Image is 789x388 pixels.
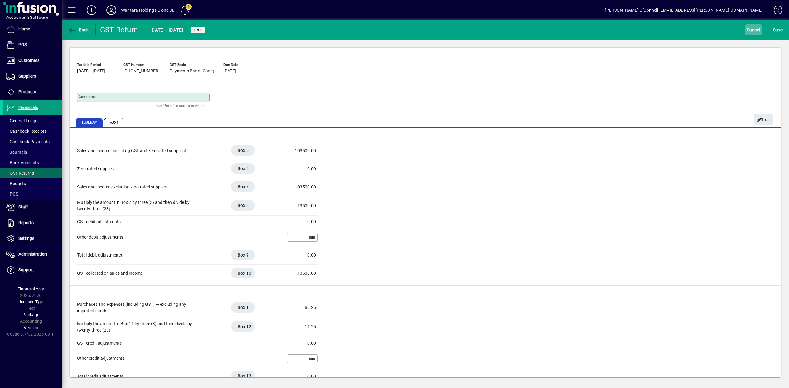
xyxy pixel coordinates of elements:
button: Back [67,24,90,35]
span: POS [18,42,27,47]
a: Cashbook Payments [3,136,62,147]
span: Due Date [223,63,260,67]
div: GST credit adjustments [77,340,200,346]
span: GST Returns [6,171,34,176]
span: Home [18,26,30,31]
div: 11.25 [285,324,316,330]
button: Cancel [745,24,762,35]
div: Sales and income excluding zero-rated supplies [77,184,200,190]
div: [PERSON_NAME] O''Connell [EMAIL_ADDRESS][PERSON_NAME][DOMAIN_NAME] [605,5,763,15]
div: Multiply the amount in Box 7 by three (3) and then divide by twenty-three (23) [77,199,200,212]
span: Licensee Type [18,299,44,304]
div: GST collected on sales and income [77,270,200,277]
span: Box 10 [238,270,251,276]
a: Budgets [3,178,62,189]
span: Customers [18,58,39,63]
span: [DATE] [223,69,236,74]
span: GST Number [123,63,160,67]
div: 0.00 [285,166,316,172]
button: Add [82,5,101,16]
a: General Ledger [3,115,62,126]
div: 103500.00 [285,148,316,154]
div: [DATE] - [DATE] [150,25,183,35]
span: Box 12 [238,324,251,330]
a: Cashbook Receipts [3,126,62,136]
span: Payments Basis (Cash) [170,69,214,74]
span: General Ledger [6,118,39,123]
span: Cashbook Receipts [6,129,47,134]
span: Box 9 [238,252,249,258]
span: Budgets [6,181,26,186]
span: Version [24,325,38,330]
div: Total credit adjustments [77,373,200,380]
a: Settings [3,231,62,246]
span: Box 5 [238,147,249,153]
span: Box 11 [238,304,251,310]
div: Total debit adjustments [77,252,200,258]
div: 86.25 [285,304,316,311]
span: Settings [18,236,34,241]
span: Support [18,267,34,272]
a: Journals [3,147,62,157]
span: ave [773,25,783,35]
a: POS [3,37,62,53]
span: Cashbook Payments [6,139,50,144]
div: Wantara Holdings Clone JB [121,5,175,15]
span: Administration [18,252,47,257]
a: Knowledge Base [769,1,781,21]
span: Cancel [747,25,760,35]
div: Purchases and expenses (including GST) — excluding any imported goods [77,301,200,314]
a: POS [3,189,62,199]
div: 0.00 [285,373,316,380]
span: GST Basis [170,63,214,67]
span: Edit [757,115,770,125]
span: Staff [18,204,28,209]
span: POS [6,192,18,196]
div: 0.00 [285,252,316,258]
span: Box 13 [238,373,251,379]
button: Profile [101,5,121,16]
div: Zero-rated supplies [77,166,200,172]
button: Save [771,24,784,35]
div: 0.00 [285,340,316,346]
span: Summary [76,118,103,127]
div: 13500.00 [285,270,316,277]
span: Taxable Period [77,63,114,67]
span: Open [193,28,203,32]
span: Financials [18,105,38,110]
a: Products [3,84,62,100]
span: Box 8 [238,202,249,208]
span: Products [18,89,36,94]
span: Reports [18,220,34,225]
span: Audit [104,118,125,127]
a: Home [3,22,62,37]
span: [PHONE_NUMBER] [123,69,160,74]
a: Bank Accounts [3,157,62,168]
span: [DATE] - [DATE] [77,69,105,74]
span: Bank Accounts [6,160,39,165]
div: Other debit adjustments [77,234,200,240]
a: GST Returns [3,168,62,178]
button: Edit [754,114,773,125]
span: Journals [6,150,27,155]
span: Package [22,312,39,317]
span: Suppliers [18,74,36,79]
a: Customers [3,53,62,68]
mat-label: Comments [79,95,96,99]
span: Back [68,27,89,32]
span: Box 7 [238,184,249,190]
div: Other credit adjustments [77,355,200,362]
div: Sales and income (including GST and zero-rated supplies) [77,148,200,154]
div: 13500.00 [285,203,316,209]
div: GST debit adjustments [77,219,200,225]
div: GST Return [100,25,138,35]
div: 0.00 [285,219,316,225]
span: Financial Year [18,286,44,291]
span: Box 6 [238,165,249,172]
a: Suppliers [3,69,62,84]
a: Support [3,262,62,278]
div: 103500.00 [285,184,316,190]
span: S [773,27,775,32]
div: Multiply the amount in Box 11 by three (3) and then divide by twenty-three (23) [77,321,200,333]
mat-hint: Use 'Enter' to start a new line [156,102,205,109]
